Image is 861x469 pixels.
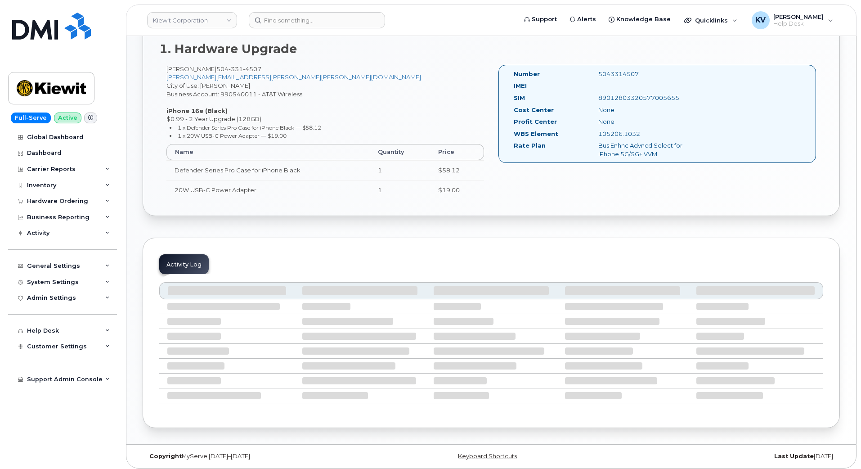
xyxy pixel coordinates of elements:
label: IMEI [514,81,527,90]
strong: 1. Hardware Upgrade [159,41,297,56]
div: 89012803320577005655 [592,94,710,102]
td: $58.12 [430,160,484,180]
a: Kiewit Corporation [147,12,237,28]
td: $19.00 [430,180,484,200]
label: Profit Center [514,117,557,126]
div: [PERSON_NAME] City of Use: [PERSON_NAME] Business Account: 990540011 - AT&T Wireless $0.99 - 2 Ye... [159,65,491,207]
div: Quicklinks [678,11,744,29]
small: 1 x 20W USB-C Power Adapter — $19.00 [178,132,287,139]
td: 1 [370,180,430,200]
span: 4507 [243,65,261,72]
strong: Copyright [149,453,182,460]
strong: Last Update [774,453,814,460]
div: Bus Enhnc Advncd Select for iPhone 5G/5G+ VVM [592,141,710,158]
a: Alerts [563,10,602,28]
div: [DATE] [607,453,840,460]
label: WBS Element [514,130,558,138]
td: 20W USB-C Power Adapter [166,180,370,200]
a: [PERSON_NAME][EMAIL_ADDRESS][PERSON_NAME][PERSON_NAME][DOMAIN_NAME] [166,73,421,81]
th: Price [430,144,484,160]
td: Defender Series Pro Case for iPhone Black [166,160,370,180]
span: 504 [216,65,261,72]
div: Kasey Vyrvich [745,11,839,29]
span: [PERSON_NAME] [773,13,824,20]
label: Rate Plan [514,141,546,150]
div: 105206.1032 [592,130,710,138]
span: Support [532,15,557,24]
th: Name [166,144,370,160]
th: Quantity [370,144,430,160]
span: Alerts [577,15,596,24]
a: Support [518,10,563,28]
label: Cost Center [514,106,554,114]
div: None [592,106,710,114]
div: MyServe [DATE]–[DATE] [143,453,375,460]
span: 331 [229,65,243,72]
a: Knowledge Base [602,10,677,28]
label: Number [514,70,540,78]
span: Help Desk [773,20,824,27]
div: 5043314507 [592,70,710,78]
input: Find something... [249,12,385,28]
label: SIM [514,94,525,102]
small: 1 x Defender Series Pro Case for iPhone Black — $58.12 [178,124,321,131]
strong: iPhone 16e (Black) [166,107,228,114]
a: Keyboard Shortcuts [458,453,517,460]
span: KV [755,15,766,26]
span: Quicklinks [695,17,728,24]
td: 1 [370,160,430,180]
div: None [592,117,710,126]
span: Knowledge Base [616,15,671,24]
